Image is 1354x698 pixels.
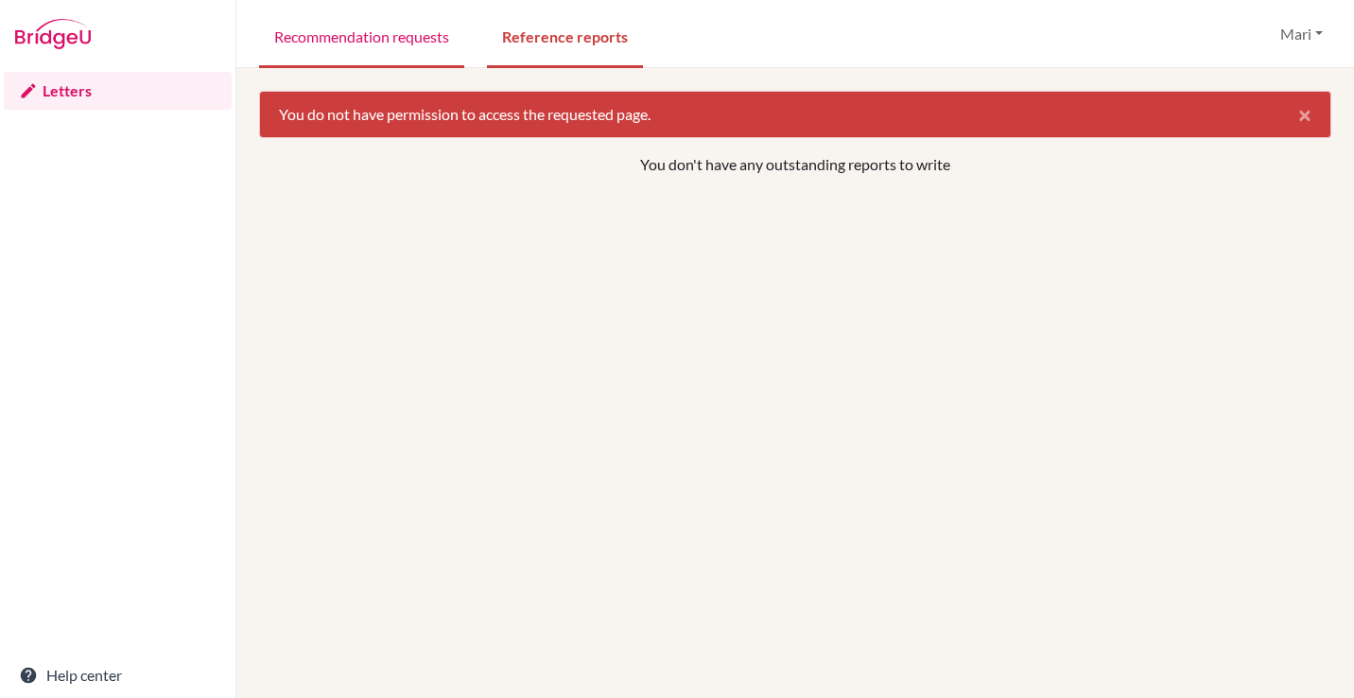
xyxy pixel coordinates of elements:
a: Help center [4,656,232,694]
button: Mari [1272,16,1331,52]
div: You do not have permission to access the requested page. [259,91,1331,138]
button: Close [1279,92,1330,137]
a: Reference reports [487,3,643,68]
p: You don't have any outstanding reports to write [363,153,1228,176]
a: Letters [4,72,232,110]
img: Bridge-U [15,19,91,49]
a: Recommendation requests [259,3,464,68]
span: × [1298,100,1311,128]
